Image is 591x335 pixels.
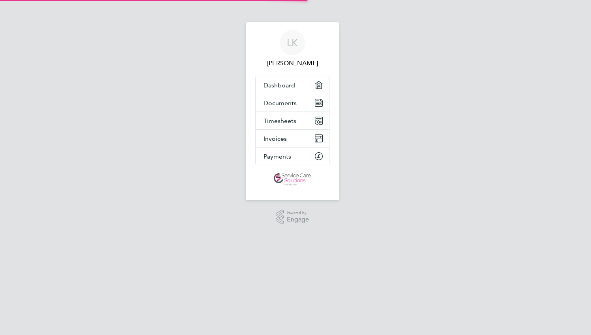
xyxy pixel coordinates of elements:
a: LK[PERSON_NAME] [255,30,329,68]
span: Timesheets [264,117,296,125]
span: Documents [264,99,297,107]
span: Lorraine Kane [255,59,329,68]
a: Dashboard [256,76,329,94]
span: Payments [264,153,291,160]
a: Go to home page [255,173,329,186]
a: Powered byEngage [276,210,309,225]
a: Invoices [256,130,329,147]
a: Timesheets [256,112,329,129]
span: LK [287,38,298,48]
span: Powered by [287,210,309,216]
a: Payments [256,148,329,165]
span: Dashboard [264,81,295,89]
img: servicecare-logo-retina.png [274,173,311,186]
span: Invoices [264,135,287,142]
a: Documents [256,94,329,112]
span: Engage [287,216,309,223]
nav: Main navigation [246,22,339,200]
